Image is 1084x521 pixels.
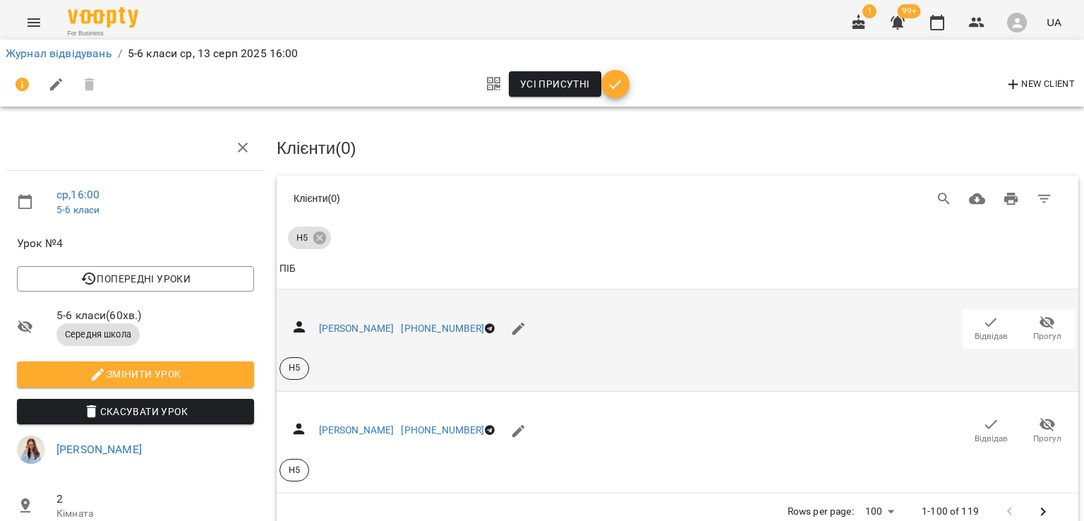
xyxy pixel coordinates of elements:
[17,436,45,464] img: 8331ff4fd8f8f17496a27caf43209ace.JPG
[960,182,994,216] button: Завантажити CSV
[56,491,254,508] span: 2
[975,330,1008,342] span: Відвідав
[56,443,142,456] a: [PERSON_NAME]
[1041,9,1067,35] button: UA
[17,6,51,40] button: Menu
[520,76,590,92] span: Усі присутні
[279,260,1076,277] span: ПІБ
[118,45,122,62] li: /
[6,45,1078,62] nav: breadcrumb
[1019,309,1076,349] button: Прогул
[1005,76,1075,93] span: New Client
[279,260,296,277] div: ПІБ
[280,361,308,374] span: Н5
[277,139,1078,157] h3: Клієнти ( 0 )
[68,29,138,38] span: For Business
[28,270,243,287] span: Попередні уроки
[975,433,1008,445] span: Відвідав
[6,47,112,60] a: Журнал відвідувань
[963,309,1019,349] button: Відвідав
[279,260,296,277] div: Sort
[1019,411,1076,450] button: Прогул
[963,411,1019,450] button: Відвідав
[401,424,484,436] a: [PHONE_NUMBER]
[862,4,877,18] span: 1
[288,227,331,249] div: Н5
[927,182,961,216] button: Search
[56,328,140,341] span: Середня школа
[17,399,254,424] button: Скасувати Урок
[56,188,100,201] a: ср , 16:00
[1028,182,1061,216] button: Фільтр
[28,366,243,383] span: Змінити урок
[1033,330,1061,342] span: Прогул
[509,71,601,97] button: Усі присутні
[319,424,395,436] a: [PERSON_NAME]
[1001,73,1078,96] button: New Client
[56,307,254,324] span: 5-6 класи ( 60 хв. )
[288,232,316,244] span: Н5
[277,176,1078,221] div: Table Toolbar
[17,266,254,292] button: Попередні уроки
[294,191,634,205] div: Клієнти ( 0 )
[1033,433,1061,445] span: Прогул
[898,4,921,18] span: 99+
[56,204,100,215] a: 5-6 класи
[128,45,299,62] p: 5-6 класи ср, 13 серп 2025 16:00
[28,403,243,420] span: Скасувати Урок
[319,323,395,334] a: [PERSON_NAME]
[401,323,484,334] a: [PHONE_NUMBER]
[994,182,1028,216] button: Друк
[68,7,138,28] img: Voopty Logo
[1047,15,1061,30] span: UA
[280,464,308,477] span: Н5
[788,505,854,519] p: Rows per page:
[56,507,254,521] p: Кімната
[17,361,254,387] button: Змінити урок
[922,505,979,519] p: 1-100 of 119
[17,235,254,252] span: Урок №4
